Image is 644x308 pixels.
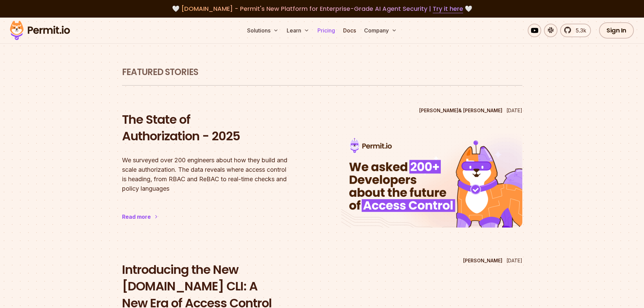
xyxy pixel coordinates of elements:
p: [PERSON_NAME] [463,257,502,264]
time: [DATE] [506,258,522,263]
p: [PERSON_NAME] & [PERSON_NAME] [419,107,502,114]
button: Learn [284,24,312,37]
a: Sign In [599,22,634,39]
span: 5.3k [572,26,586,34]
div: 🤍 🤍 [16,4,628,14]
h2: The State of Authorization - 2025 [122,111,303,145]
div: Read more [122,213,151,221]
button: Company [361,24,400,37]
a: Docs [340,24,359,37]
span: [DOMAIN_NAME] - Permit's New Platform for Enterprise-Grade AI Agent Security | [181,4,463,13]
time: [DATE] [506,108,522,113]
a: The State of Authorization - 2025[PERSON_NAME]& [PERSON_NAME][DATE]The State of Authorization - 2... [122,104,522,241]
a: 5.3k [560,24,591,37]
button: Solutions [244,24,281,37]
a: Try it here [433,4,463,13]
p: We surveyed over 200 engineers about how they build and scale authorization. The data reveals whe... [122,156,303,193]
img: Permit logo [7,19,73,42]
a: Pricing [315,24,338,37]
h1: Featured Stories [122,66,522,78]
img: The State of Authorization - 2025 [341,133,522,228]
